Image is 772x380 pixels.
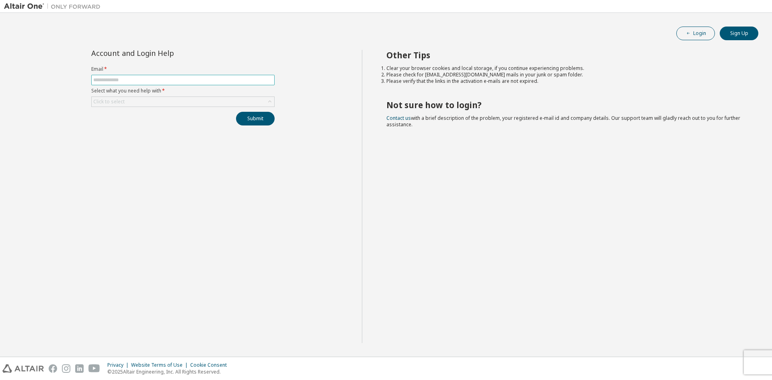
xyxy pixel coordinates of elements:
[190,362,232,368] div: Cookie Consent
[386,50,744,60] h2: Other Tips
[386,115,740,128] span: with a brief description of the problem, your registered e-mail id and company details. Our suppo...
[131,362,190,368] div: Website Terms of Use
[386,100,744,110] h2: Not sure how to login?
[49,364,57,373] img: facebook.svg
[62,364,70,373] img: instagram.svg
[236,112,275,125] button: Submit
[92,97,274,107] div: Click to select
[88,364,100,373] img: youtube.svg
[386,72,744,78] li: Please check for [EMAIL_ADDRESS][DOMAIN_NAME] mails in your junk or spam folder.
[91,66,275,72] label: Email
[386,78,744,84] li: Please verify that the links in the activation e-mails are not expired.
[2,364,44,373] img: altair_logo.svg
[720,27,758,40] button: Sign Up
[107,368,232,375] p: © 2025 Altair Engineering, Inc. All Rights Reserved.
[93,99,125,105] div: Click to select
[386,115,411,121] a: Contact us
[107,362,131,368] div: Privacy
[91,88,275,94] label: Select what you need help with
[676,27,715,40] button: Login
[4,2,105,10] img: Altair One
[75,364,84,373] img: linkedin.svg
[91,50,238,56] div: Account and Login Help
[386,65,744,72] li: Clear your browser cookies and local storage, if you continue experiencing problems.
